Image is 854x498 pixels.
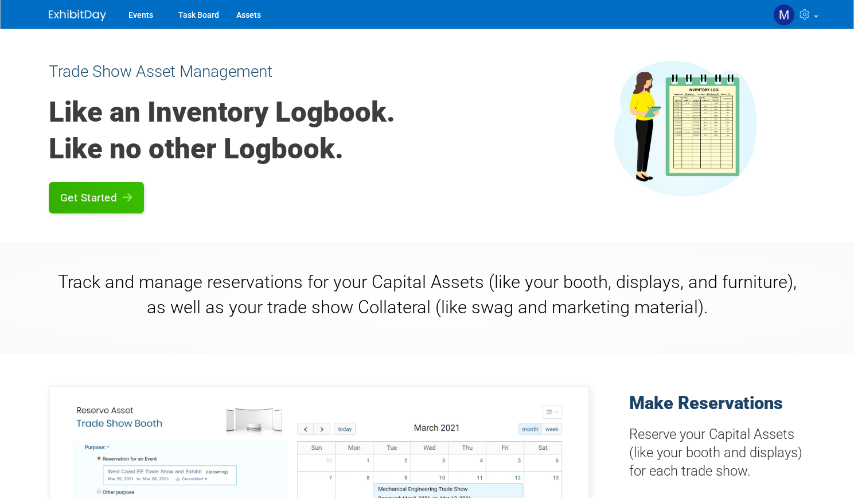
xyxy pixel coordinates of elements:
[49,88,548,131] div: Like an Inventory Logbook.
[614,60,757,197] img: Asset Management for Trade Shows and Exhibits
[49,60,548,83] h1: Trade Show Asset Management
[49,261,806,334] div: Track and manage reservations for your Capital Assets (like your booth, displays, and furniture),...
[49,131,548,168] div: Like no other Logbook.
[773,4,795,26] img: Matt h
[49,10,106,21] img: ExhibitDay
[629,421,806,492] div: Reserve your Capital Assets (like your booth and displays) for each trade show.
[49,182,145,213] a: Get Started
[629,386,806,415] h2: Make Reservations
